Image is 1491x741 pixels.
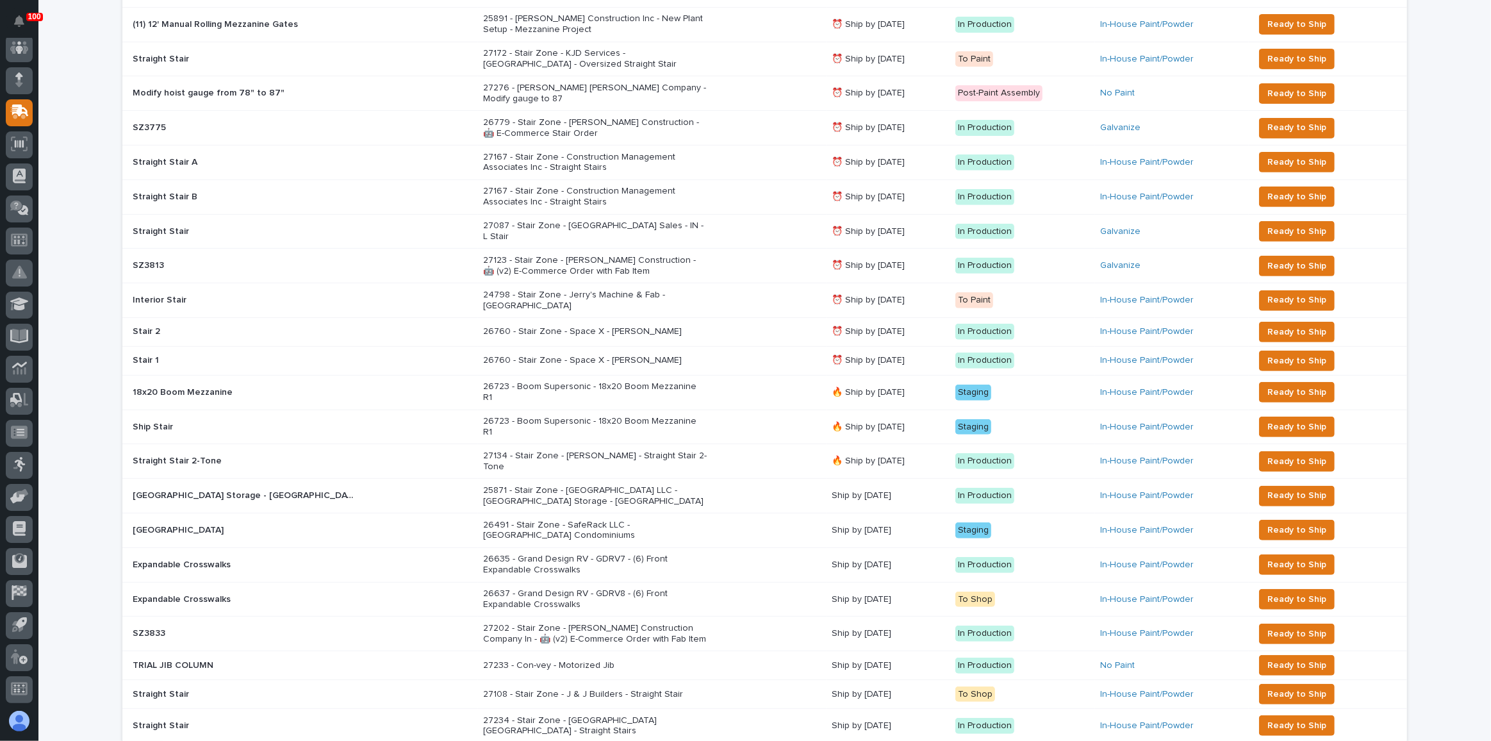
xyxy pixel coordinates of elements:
a: In-House Paint/Powder [1100,490,1194,501]
tr: 18x20 Boom Mezzanine18x20 Boom Mezzanine 26723 - Boom Supersonic - 18x20 Boom Mezzanine R1🔥 Ship ... [122,375,1407,410]
p: 27108 - Stair Zone - J & J Builders - Straight Stair [483,689,707,700]
p: Ship Stair [133,419,176,433]
span: Ready to Ship [1267,626,1326,642]
tr: SZ3833SZ3833 27202 - Stair Zone - [PERSON_NAME] Construction Company In - 🤖 (v2) E-Commerce Order... [122,617,1407,651]
button: Ready to Ship [1259,351,1335,371]
p: 27172 - Stair Zone - KJD Services - [GEOGRAPHIC_DATA] - Oversized Straight Stair [483,48,707,70]
div: To Shop [955,592,995,608]
p: 18x20 Boom Mezzanine [133,385,235,398]
p: 27134 - Stair Zone - [PERSON_NAME] - Straight Stair 2-Tone [483,451,707,472]
p: ⏰ Ship by [DATE] [832,157,945,168]
tr: Straight StairStraight Stair 27087 - Stair Zone - [GEOGRAPHIC_DATA] Sales - IN - L Stair⏰ Ship by... [122,214,1407,249]
p: Straight Stair [133,51,192,65]
p: ⏰ Ship by [DATE] [832,295,945,306]
a: In-House Paint/Powder [1100,157,1194,168]
button: users-avatar [6,708,33,735]
a: In-House Paint/Powder [1100,387,1194,398]
p: Straight Stair B [133,189,200,203]
button: Ready to Ship [1259,417,1335,437]
div: To Paint [955,51,993,67]
button: Ready to Ship [1259,589,1335,610]
a: In-House Paint/Powder [1100,720,1194,731]
p: 27167 - Stair Zone - Construction Management Associates Inc - Straight Stairs [483,152,707,174]
p: [GEOGRAPHIC_DATA] [133,522,226,536]
span: Ready to Ship [1267,224,1326,239]
button: Ready to Ship [1259,152,1335,172]
p: 26760 - Stair Zone - Space X - [PERSON_NAME] [483,326,707,337]
span: Ready to Ship [1267,120,1326,135]
p: 27233 - Con-vey - Motorized Jib [483,660,707,671]
div: Staging [955,419,991,435]
tr: [GEOGRAPHIC_DATA] Storage - [GEOGRAPHIC_DATA][GEOGRAPHIC_DATA] Storage - [GEOGRAPHIC_DATA] 25871 ... [122,479,1407,513]
span: Ready to Ship [1267,488,1326,503]
p: ⏰ Ship by [DATE] [832,19,945,30]
a: In-House Paint/Powder [1100,355,1194,366]
p: 🔥 Ship by [DATE] [832,456,945,467]
div: In Production [955,353,1014,369]
p: Ship by [DATE] [832,689,945,700]
p: ⏰ Ship by [DATE] [832,260,945,271]
p: Expandable Crosswalks [133,592,233,605]
tr: Stair 1Stair 1 26760 - Stair Zone - Space X - [PERSON_NAME]⏰ Ship by [DATE]In ProductionIn-House ... [122,346,1407,375]
p: 27276 - [PERSON_NAME] [PERSON_NAME] Company - Modify gauge to 87 [483,83,707,104]
tr: Modify hoist gauge from 78" to 87"Modify hoist gauge from 78" to 87" 27276 - [PERSON_NAME] [PERSO... [122,76,1407,111]
a: In-House Paint/Powder [1100,54,1194,65]
div: In Production [955,626,1014,642]
span: Ready to Ship [1267,189,1326,204]
div: In Production [955,224,1014,240]
tr: Straight Stair BStraight Stair B 27167 - Stair Zone - Construction Management Associates Inc - St... [122,179,1407,214]
p: Stair 1 [133,353,161,366]
button: Ready to Ship [1259,290,1335,311]
p: Interior Stair [133,292,189,306]
p: 25871 - Stair Zone - [GEOGRAPHIC_DATA] LLC - [GEOGRAPHIC_DATA] Storage - [GEOGRAPHIC_DATA] [483,485,707,507]
div: Staging [955,385,991,401]
p: TRIAL JIB COLUMN [133,658,216,671]
tr: Straight StairStraight Stair 27172 - Stair Zone - KJD Services - [GEOGRAPHIC_DATA] - Oversized St... [122,42,1407,76]
a: No Paint [1100,660,1135,671]
p: ⏰ Ship by [DATE] [832,54,945,65]
p: Straight Stair [133,718,192,731]
div: In Production [955,453,1014,469]
button: Ready to Ship [1259,83,1335,104]
p: 26779 - Stair Zone - [PERSON_NAME] Construction - 🤖 E-Commerce Stair Order [483,117,707,139]
div: In Production [955,324,1014,340]
tr: Ship StairShip Stair 26723 - Boom Supersonic - 18x20 Boom Mezzanine R1🔥 Ship by [DATE]StagingIn-H... [122,410,1407,444]
button: Ready to Ship [1259,486,1335,506]
button: Ready to Ship [1259,451,1335,472]
div: In Production [955,658,1014,674]
p: Ship by [DATE] [832,490,945,501]
a: In-House Paint/Powder [1100,628,1194,639]
a: In-House Paint/Powder [1100,19,1194,30]
p: Ship by [DATE] [832,720,945,731]
span: Ready to Ship [1267,522,1326,538]
span: Ready to Ship [1267,353,1326,369]
p: Ship by [DATE] [832,628,945,639]
button: Ready to Ship [1259,520,1335,540]
p: ⏰ Ship by [DATE] [832,355,945,366]
span: Ready to Ship [1267,258,1326,274]
p: 27167 - Stair Zone - Construction Management Associates Inc - Straight Stairs [483,186,707,208]
button: Ready to Ship [1259,14,1335,35]
tr: TRIAL JIB COLUMNTRIAL JIB COLUMN 27233 - Con-vey - Motorized JibShip by [DATE]In ProductionNo Pai... [122,651,1407,680]
p: Straight Stair 2-Tone [133,453,224,467]
p: 27123 - Stair Zone - [PERSON_NAME] Construction - 🤖 (v2) E-Commerce Order with Fab Item [483,255,707,277]
span: Ready to Ship [1267,687,1326,702]
a: In-House Paint/Powder [1100,456,1194,467]
p: SZ3833 [133,626,168,639]
div: To Shop [955,687,995,703]
p: Straight Stair A [133,154,200,168]
button: Ready to Ship [1259,554,1335,575]
div: In Production [955,17,1014,33]
a: Galvanize [1100,260,1141,271]
span: Ready to Ship [1267,292,1326,308]
tr: Expandable CrosswalksExpandable Crosswalks 26637 - Grand Design RV - GDRV8 - (6) Front Expandable... [122,582,1407,617]
tr: (11) 12' Manual Rolling Mezzanine Gates(11) 12' Manual Rolling Mezzanine Gates 25891 - [PERSON_NA... [122,7,1407,42]
span: Ready to Ship [1267,385,1326,400]
a: No Paint [1100,88,1135,99]
span: Ready to Ship [1267,17,1326,32]
p: Ship by [DATE] [832,594,945,605]
button: Ready to Ship [1259,49,1335,69]
div: In Production [955,258,1014,274]
p: 27087 - Stair Zone - [GEOGRAPHIC_DATA] Sales - IN - L Stair [483,221,707,242]
p: ⏰ Ship by [DATE] [832,88,945,99]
